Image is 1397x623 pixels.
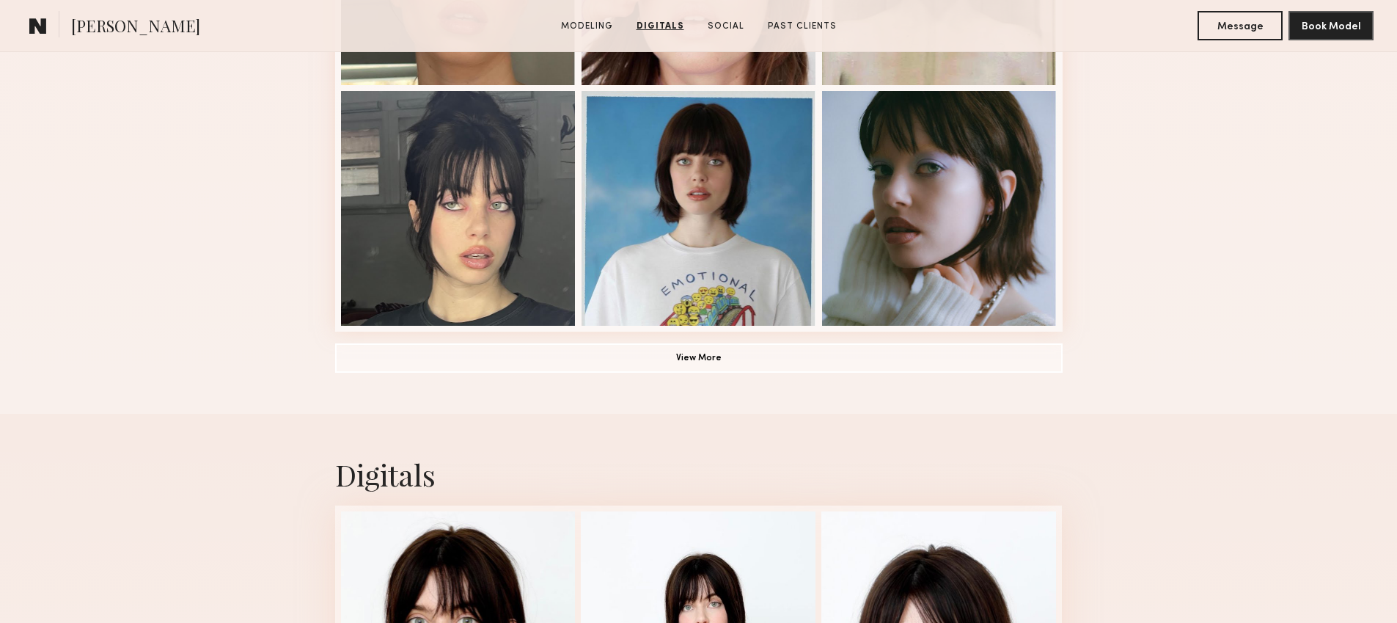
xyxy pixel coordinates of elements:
button: Book Model [1288,11,1374,40]
a: Digitals [631,20,690,33]
a: Social [702,20,750,33]
a: Past Clients [762,20,843,33]
button: View More [335,343,1063,373]
span: [PERSON_NAME] [71,15,200,40]
a: Book Model [1288,19,1374,32]
div: Digitals [335,455,1063,494]
button: Message [1198,11,1283,40]
a: Modeling [555,20,619,33]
